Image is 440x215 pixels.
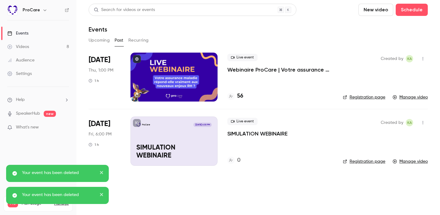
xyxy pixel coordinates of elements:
[381,119,403,126] span: Created by
[343,158,385,165] a: Registration page
[89,142,99,147] div: 1 h
[393,94,428,100] a: Manage video
[381,55,403,62] span: Created by
[193,123,211,127] span: [DATE] 6:00 PM
[16,110,40,117] a: SpeakerHub
[227,156,240,165] a: 0
[358,4,393,16] button: New video
[94,7,155,13] div: Search for videos or events
[22,170,95,176] p: Your event has been deleted
[227,66,333,73] a: Webinaire ProCare | Votre assurance maladie répond-elle aux enjeux RH ?
[8,5,17,15] img: ProCare
[89,67,113,73] span: Thu, 1:00 PM
[406,55,413,62] span: Kimia Alaïs-Subtil
[16,124,39,131] span: What's new
[393,158,428,165] a: Manage video
[100,170,104,177] button: close
[7,44,29,50] div: Videos
[227,130,288,137] a: SIMULATION WEBINAIRE
[227,118,258,125] span: Live event
[89,35,110,45] button: Upcoming
[130,117,218,165] a: SIMULATION WEBINAIRE ProCare[DATE] 6:00 PMSIMULATION WEBINAIRE
[23,7,40,13] h6: ProCare
[136,144,212,160] p: SIMULATION WEBINAIRE
[89,119,110,129] span: [DATE]
[407,55,412,62] span: KA
[16,97,25,103] span: Help
[89,55,110,65] span: [DATE]
[406,119,413,126] span: Kimia Alaïs-Subtil
[7,57,35,63] div: Audience
[227,92,243,100] a: 56
[396,4,428,16] button: Schedule
[142,123,150,126] p: ProCare
[89,53,121,102] div: Sep 4 Thu, 1:00 PM (Europe/Paris)
[343,94,385,100] a: Registration page
[89,131,112,137] span: Fri, 6:00 PM
[89,26,107,33] h1: Events
[100,192,104,199] button: close
[227,54,258,61] span: Live event
[89,117,121,165] div: Aug 29 Fri, 6:00 PM (Europe/Paris)
[128,35,149,45] button: Recurring
[237,156,240,165] h4: 0
[7,97,69,103] li: help-dropdown-opener
[115,35,123,45] button: Past
[237,92,243,100] h4: 56
[7,71,32,77] div: Settings
[407,119,412,126] span: KA
[7,30,28,36] div: Events
[22,192,95,198] p: Your event has been deleted
[44,111,56,117] span: new
[89,78,99,83] div: 1 h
